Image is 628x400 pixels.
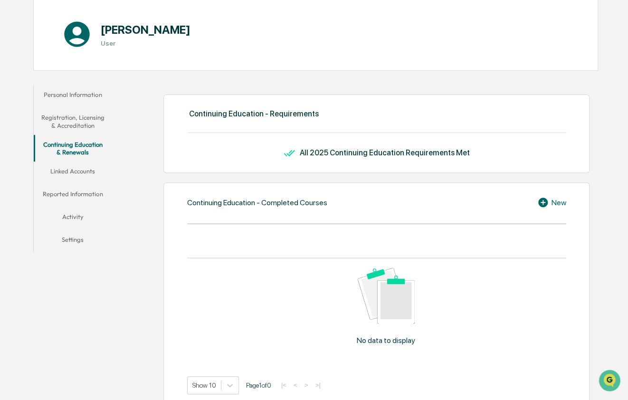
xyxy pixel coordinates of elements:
button: Reported Information [34,184,113,207]
button: |< [278,381,289,389]
button: Continuing Education & Renewals [34,135,113,162]
div: Start new chat [32,73,156,82]
button: Activity [34,207,113,230]
button: Start new chat [162,76,173,87]
a: 🗄️Attestations [65,116,122,133]
div: New [537,197,566,208]
button: Personal Information [34,85,113,108]
img: No data [358,268,415,324]
button: Linked Accounts [34,162,113,184]
button: < [291,381,300,389]
div: All 2025 Continuing Education Requirements Met [300,148,470,157]
iframe: Open customer support [598,369,623,394]
button: Registration, Licensing & Accreditation [34,108,113,135]
button: >| [313,381,324,389]
div: We're available if you need us! [32,82,120,90]
div: 🖐️ [10,121,17,128]
h1: [PERSON_NAME] [101,23,190,37]
span: Data Lookup [19,138,60,147]
input: Clear [25,43,157,53]
a: 🖐️Preclearance [6,116,65,133]
div: 🔎 [10,139,17,146]
p: No data to display [357,336,415,345]
h3: User [101,39,190,47]
div: 🗄️ [69,121,76,128]
span: Page 1 of 0 [246,381,271,389]
div: Continuing Education - Requirements [189,109,319,118]
span: Pylon [95,161,115,168]
span: Attestations [78,120,118,129]
div: Continuing Education - Completed Courses [187,198,327,207]
div: secondary tabs example [34,85,113,253]
button: Settings [34,230,113,253]
p: How can we help? [10,20,173,35]
img: 1746055101610-c473b297-6a78-478c-a979-82029cc54cd1 [10,73,27,90]
a: 🔎Data Lookup [6,134,64,151]
a: Powered byPylon [67,161,115,168]
button: > [302,381,311,389]
span: Preclearance [19,120,61,129]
